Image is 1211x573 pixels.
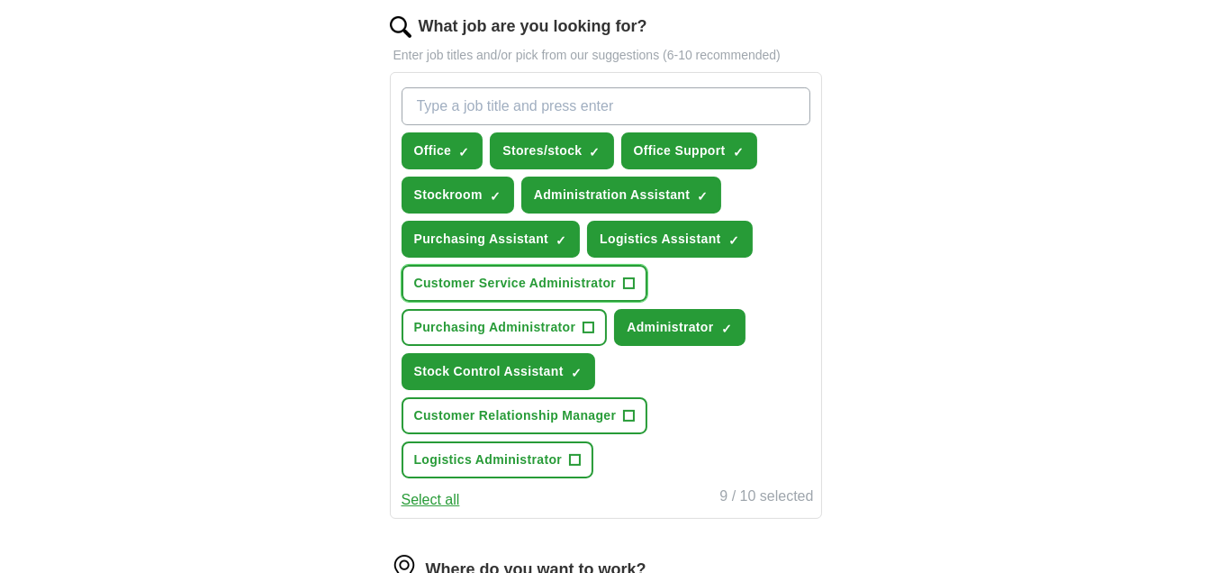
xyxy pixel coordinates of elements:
[414,141,452,160] span: Office
[697,189,708,204] span: ✓
[490,189,501,204] span: ✓
[414,450,563,469] span: Logistics Administrator
[728,233,739,248] span: ✓
[414,362,564,381] span: Stock Control Assistant
[402,132,483,169] button: Office✓
[402,397,648,434] button: Customer Relationship Manager
[627,318,713,337] span: Administrator
[587,221,753,258] button: Logistics Assistant✓
[402,309,608,346] button: Purchasing Administrator
[414,186,483,205] span: Stockroom
[556,233,566,248] span: ✓
[402,489,460,511] button: Select all
[600,230,721,249] span: Logistics Assistant
[621,132,757,169] button: Office Support✓
[458,145,469,159] span: ✓
[521,177,722,214] button: Administration Assistant✓
[590,145,601,159] span: ✓
[721,322,732,336] span: ✓
[414,274,617,293] span: Customer Service Administrator
[733,145,744,159] span: ✓
[414,406,617,425] span: Customer Relationship Manager
[419,14,647,39] label: What job are you looking for?
[502,141,582,160] span: Stores/stock
[571,366,582,380] span: ✓
[414,230,549,249] span: Purchasing Assistant
[614,309,745,346] button: Administrator✓
[719,486,813,511] div: 9 / 10 selected
[402,441,594,478] button: Logistics Administrator
[402,177,514,214] button: Stockroom✓
[390,16,411,38] img: search.png
[402,87,810,125] input: Type a job title and press enter
[402,353,595,390] button: Stock Control Assistant✓
[402,265,648,302] button: Customer Service Administrator
[402,221,581,258] button: Purchasing Assistant✓
[390,46,822,65] p: Enter job titles and/or pick from our suggestions (6-10 recommended)
[414,318,576,337] span: Purchasing Administrator
[634,141,726,160] span: Office Support
[490,132,613,169] button: Stores/stock✓
[534,186,691,205] span: Administration Assistant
